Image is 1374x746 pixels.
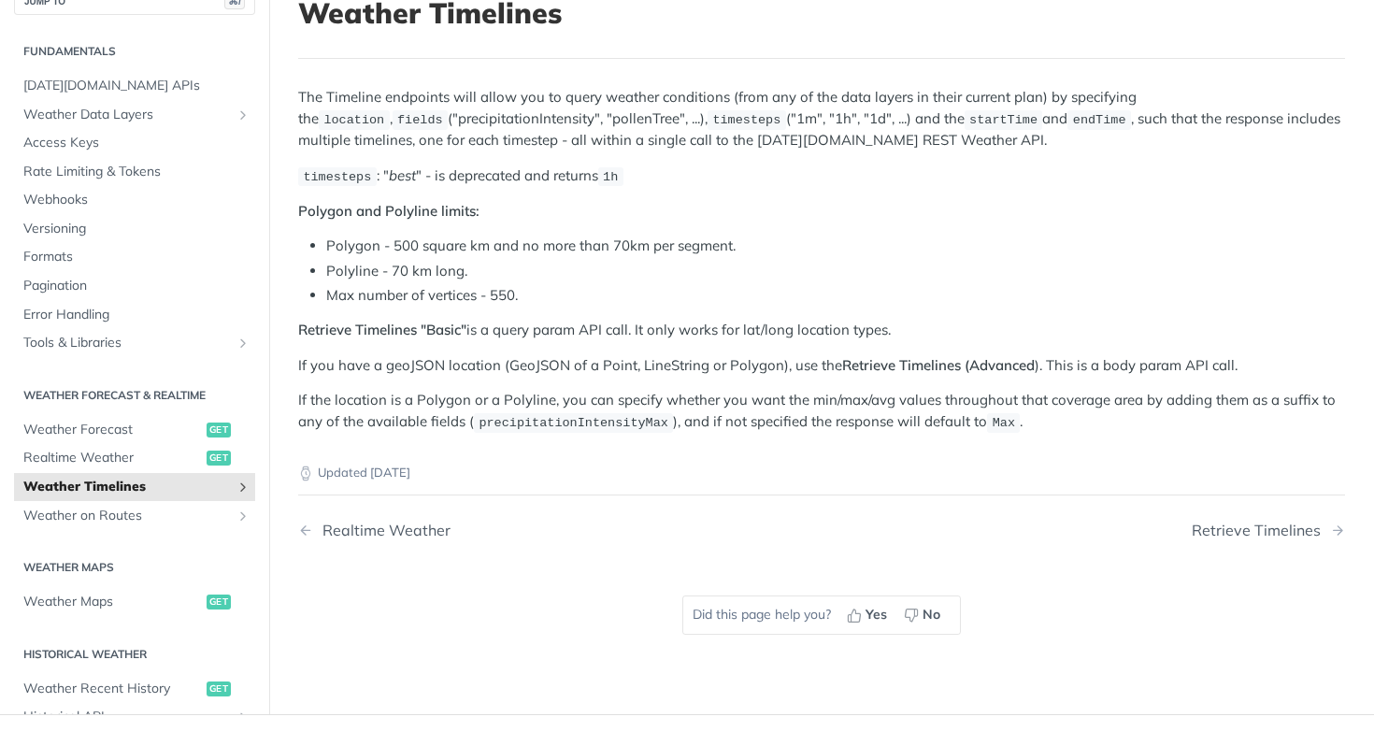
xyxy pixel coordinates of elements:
[14,72,255,100] a: [DATE][DOMAIN_NAME] APIs
[1073,113,1126,127] span: endTime
[14,502,255,530] a: Weather on RoutesShow subpages for Weather on Routes
[479,416,668,430] span: precipitationIntensityMax
[298,165,1345,187] p: : " " - is deprecated and returns
[993,416,1015,430] span: Max
[313,522,451,539] div: Realtime Weather
[23,220,250,238] span: Versioning
[298,320,1345,341] p: is a query param API call. It only works for lat/long location types.
[840,601,897,629] button: Yes
[23,593,202,611] span: Weather Maps
[14,703,255,731] a: Historical APIShow subpages for Historical API
[303,170,371,184] span: timesteps
[326,236,1345,257] li: Polygon - 500 square km and no more than 70km per segment.
[866,605,887,624] span: Yes
[236,509,250,524] button: Show subpages for Weather on Routes
[23,708,231,726] span: Historical API
[23,306,250,324] span: Error Handling
[1192,522,1345,539] a: Next Page: Retrieve Timelines
[14,186,255,214] a: Webhooks
[23,77,250,95] span: [DATE][DOMAIN_NAME] APIs
[23,478,231,496] span: Weather Timelines
[14,416,255,444] a: Weather Forecastget
[14,588,255,616] a: Weather Mapsget
[23,449,202,467] span: Realtime Weather
[14,329,255,357] a: Tools & LibrariesShow subpages for Tools & Libraries
[14,473,255,501] a: Weather TimelinesShow subpages for Weather Timelines
[207,595,231,610] span: get
[14,444,255,472] a: Realtime Weatherget
[23,421,202,439] span: Weather Forecast
[298,522,747,539] a: Previous Page: Realtime Weather
[236,480,250,495] button: Show subpages for Weather Timelines
[14,101,255,129] a: Weather Data LayersShow subpages for Weather Data Layers
[298,202,479,220] strong: Polygon and Polyline limits:
[14,243,255,271] a: Formats
[207,423,231,438] span: get
[14,272,255,300] a: Pagination
[23,191,250,209] span: Webhooks
[712,113,780,127] span: timesteps
[389,166,416,184] em: best
[14,129,255,157] a: Access Keys
[323,113,384,127] span: location
[14,301,255,329] a: Error Handling
[14,559,255,576] h2: Weather Maps
[23,248,250,266] span: Formats
[326,261,1345,282] li: Polyline - 70 km long.
[23,106,231,124] span: Weather Data Layers
[23,134,250,152] span: Access Keys
[298,87,1345,151] p: The Timeline endpoints will allow you to query weather conditions (from any of the data layers in...
[14,675,255,703] a: Weather Recent Historyget
[14,646,255,663] h2: Historical Weather
[603,170,618,184] span: 1h
[23,277,250,295] span: Pagination
[14,387,255,404] h2: Weather Forecast & realtime
[14,158,255,186] a: Rate Limiting & Tokens
[23,163,250,181] span: Rate Limiting & Tokens
[923,605,940,624] span: No
[23,680,202,698] span: Weather Recent History
[298,390,1345,433] p: If the location is a Polygon or a Polyline, you can specify whether you want the min/max/avg valu...
[1192,522,1330,539] div: Retrieve Timelines
[969,113,1038,127] span: startTime
[298,321,466,338] strong: Retrieve Timelines "Basic"
[298,503,1345,558] nav: Pagination Controls
[236,710,250,724] button: Show subpages for Historical API
[236,336,250,351] button: Show subpages for Tools & Libraries
[23,507,231,525] span: Weather on Routes
[236,108,250,122] button: Show subpages for Weather Data Layers
[14,43,255,60] h2: Fundamentals
[682,595,961,635] div: Did this page help you?
[897,601,951,629] button: No
[207,681,231,696] span: get
[298,355,1345,377] p: If you have a geoJSON location (GeoJSON of a Point, LineString or Polygon), use the ). This is a ...
[397,113,443,127] span: fields
[326,285,1345,307] li: Max number of vertices - 550.
[842,356,1035,374] strong: Retrieve Timelines (Advanced
[207,451,231,466] span: get
[23,334,231,352] span: Tools & Libraries
[14,215,255,243] a: Versioning
[298,464,1345,482] p: Updated [DATE]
